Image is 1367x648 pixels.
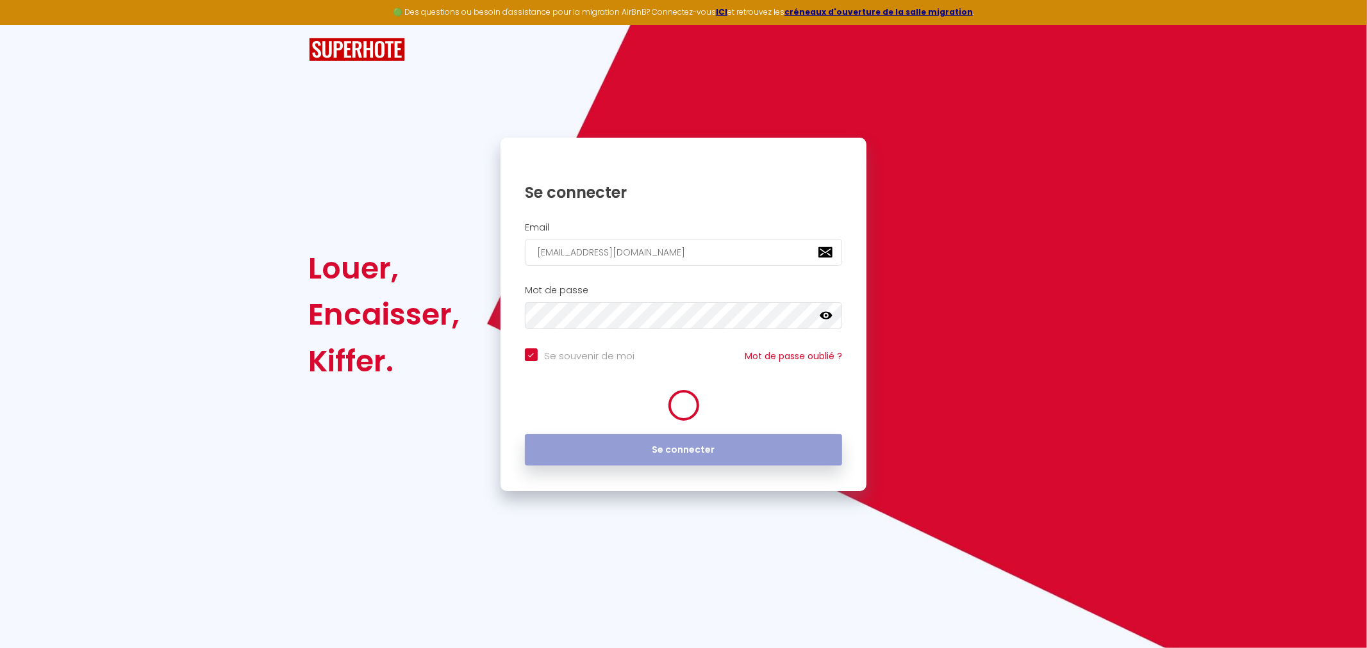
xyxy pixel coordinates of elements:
div: Encaisser, [309,291,460,337]
div: Louer, [309,245,460,291]
button: Se connecter [525,434,843,466]
a: créneaux d'ouverture de la salle migration [784,6,973,17]
img: SuperHote logo [309,38,405,61]
h2: Email [525,222,843,233]
button: Ouvrir le widget de chat LiveChat [10,5,49,44]
input: Ton Email [525,239,843,266]
h2: Mot de passe [525,285,843,296]
div: Kiffer. [309,338,460,384]
a: ICI [716,6,727,17]
h1: Se connecter [525,182,843,202]
a: Mot de passe oublié ? [745,350,842,362]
